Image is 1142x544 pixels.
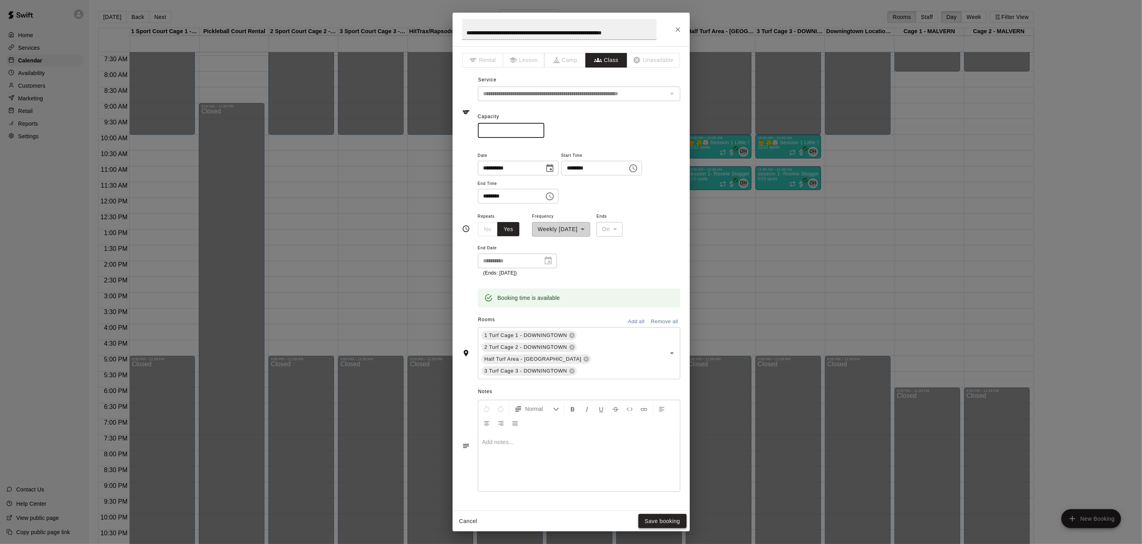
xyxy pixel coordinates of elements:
div: 2 Turf Cage 2 - DOWNINGTOWN [481,343,577,352]
span: The type of an existing booking cannot be changed [462,53,504,68]
div: The service of an existing booking cannot be changed [478,87,680,101]
button: Remove all [649,316,680,328]
span: Half Turf Area - [GEOGRAPHIC_DATA] [481,355,585,363]
div: Booking time is available [498,291,560,305]
div: Half Turf Area - [GEOGRAPHIC_DATA] [481,354,591,364]
button: Yes [497,222,519,237]
span: Start Time [561,151,642,161]
button: Formatting Options [511,402,563,416]
button: Choose date, selected date is Sep 7, 2025 [542,160,558,176]
div: 1 Turf Cage 1 - DOWNINGTOWN [481,331,577,340]
span: Notes [478,386,680,398]
p: (Ends: [DATE]) [483,269,551,277]
button: Choose time, selected time is 10:45 AM [542,188,558,204]
button: Justify Align [508,416,522,430]
button: Insert Code [623,402,636,416]
div: 3 Turf Cage 3 - DOWNINGTOWN [481,366,577,376]
button: Class [585,53,627,68]
svg: Timing [462,225,470,233]
div: On [596,222,623,237]
span: 3 Turf Cage 3 - DOWNINGTOWN [481,367,570,375]
button: Format Italics [580,402,594,416]
span: Service [478,77,496,83]
button: Right Align [494,416,508,430]
button: Center Align [480,416,493,430]
button: Format Bold [566,402,579,416]
span: Capacity [478,114,500,119]
svg: Rooms [462,349,470,357]
span: Frequency [532,211,590,222]
button: Redo [494,402,508,416]
button: Open [666,348,678,359]
span: End Time [478,179,559,189]
button: Close [671,23,685,37]
span: Normal [525,405,553,413]
span: Rooms [478,317,495,322]
span: Date [478,151,559,161]
span: 2 Turf Cage 2 - DOWNINGTOWN [481,343,570,351]
span: Repeats [478,211,526,222]
button: Choose time, selected time is 10:00 AM [625,160,641,176]
svg: Notes [462,442,470,450]
span: Ends [596,211,623,222]
button: Undo [480,402,493,416]
span: The type of an existing booking cannot be changed [627,53,680,68]
button: Format Underline [595,402,608,416]
span: End Date [478,243,557,254]
button: Add all [624,316,649,328]
button: Save booking [638,514,687,529]
button: Format Strikethrough [609,402,622,416]
button: Cancel [456,514,481,529]
button: Insert Link [637,402,651,416]
span: Activity [478,506,680,519]
span: 1 Turf Cage 1 - DOWNINGTOWN [481,331,570,339]
span: The type of an existing booking cannot be changed [545,53,586,68]
button: Left Align [655,402,668,416]
div: outlined button group [478,222,520,237]
span: The type of an existing booking cannot be changed [503,53,545,68]
svg: Service [462,108,470,116]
